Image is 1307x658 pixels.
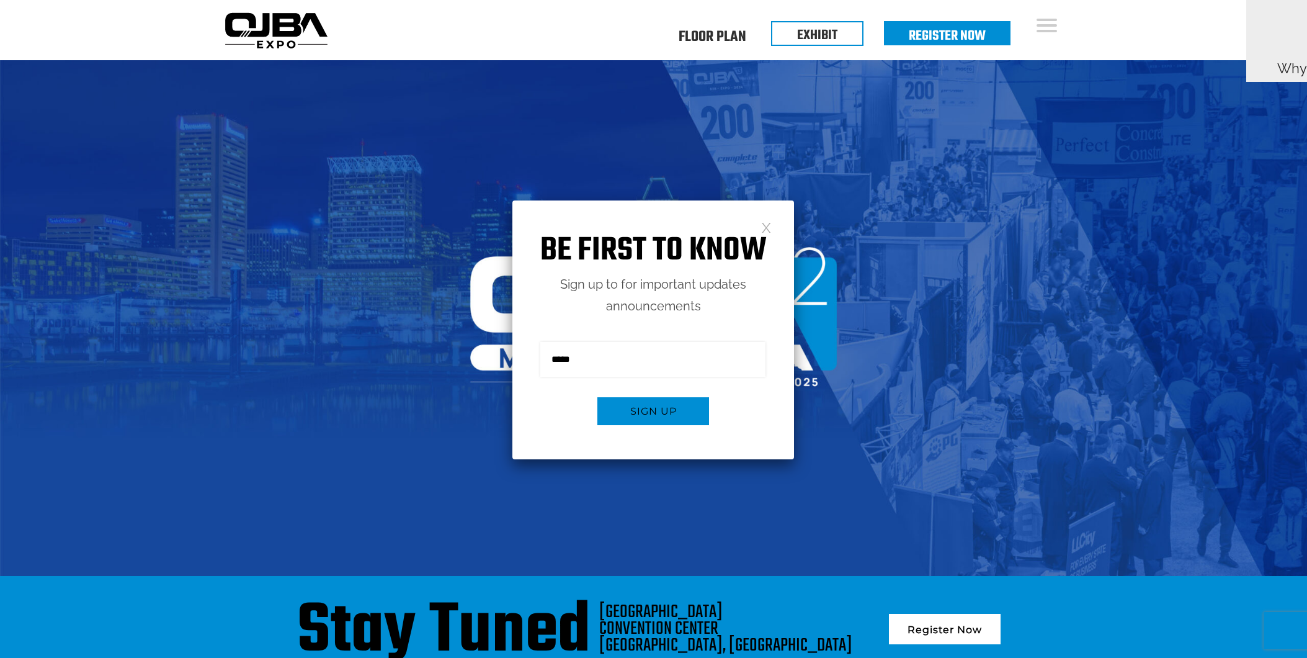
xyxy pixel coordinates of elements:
[512,232,794,271] h1: Be first to know
[512,274,794,317] p: Sign up to for important updates announcements
[761,222,772,232] a: Close
[909,25,986,47] a: Register Now
[597,397,709,425] button: Sign up
[797,25,837,46] a: EXHIBIT
[599,604,852,654] div: [GEOGRAPHIC_DATA] CONVENTION CENTER [GEOGRAPHIC_DATA], [GEOGRAPHIC_DATA]
[889,614,1001,644] a: Register Now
